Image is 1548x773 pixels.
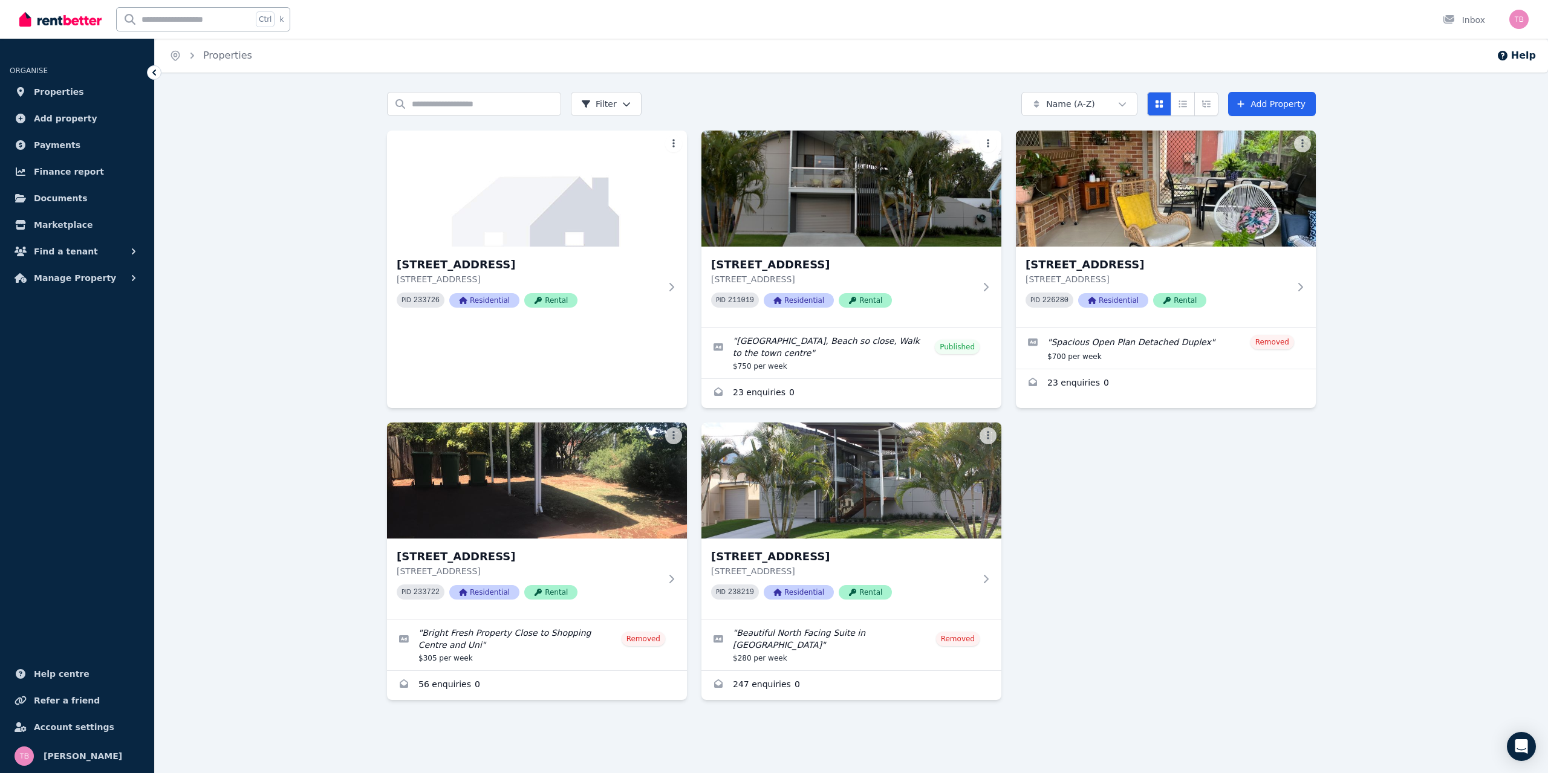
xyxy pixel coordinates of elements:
[397,548,660,565] h3: [STREET_ADDRESS]
[764,293,834,308] span: Residential
[10,133,145,157] a: Payments
[980,427,997,444] button: More options
[387,671,687,700] a: Enquiries for 1/457 West Street, Darling Heights
[387,422,687,619] a: 1/457 West Street, Darling Heights[STREET_ADDRESS][STREET_ADDRESS]PID 233722ResidentialRental
[397,565,660,577] p: [STREET_ADDRESS]
[764,585,834,600] span: Residential
[524,585,577,600] span: Rental
[1026,256,1289,273] h3: [STREET_ADDRESS]
[1026,273,1289,285] p: [STREET_ADDRESS]
[397,273,660,285] p: [STREET_ADDRESS]
[34,720,114,734] span: Account settings
[10,213,145,237] a: Marketplace
[402,297,411,303] small: PID
[414,296,440,305] code: 233726
[34,164,104,179] span: Finance report
[387,619,687,670] a: Edit listing: Bright Fresh Property Close to Shopping Centre and Uni
[34,111,97,126] span: Add property
[1497,48,1536,63] button: Help
[1228,92,1316,116] a: Add Property
[665,427,682,444] button: More options
[1042,296,1068,305] code: 226280
[10,186,145,210] a: Documents
[701,422,1001,539] img: 2 Tamarind Avenue, Bogangar
[839,585,892,600] span: Rental
[279,15,284,24] span: k
[1016,131,1316,327] a: 1/10 Kildare Drive, Banora Point[STREET_ADDRESS][STREET_ADDRESS]PID 226280ResidentialRental
[716,589,726,595] small: PID
[1030,297,1040,303] small: PID
[701,422,1001,619] a: 2 Tamarind Avenue, Bogangar[STREET_ADDRESS][STREET_ADDRESS]PID 238219ResidentialRental
[524,293,577,308] span: Rental
[701,131,1001,247] img: 1/1 Tamarind Avenue, Bogangar
[10,80,145,104] a: Properties
[701,328,1001,378] a: Edit listing: Great Deck, Beach so close, Walk to the town centre
[10,715,145,739] a: Account settings
[1443,14,1485,26] div: Inbox
[701,131,1001,327] a: 1/1 Tamarind Avenue, Bogangar[STREET_ADDRESS][STREET_ADDRESS]PID 211019ResidentialRental
[1046,98,1095,110] span: Name (A-Z)
[10,106,145,131] a: Add property
[34,138,80,152] span: Payments
[387,422,687,539] img: 1/457 West Street, Darling Heights
[10,160,145,184] a: Finance report
[701,619,1001,670] a: Edit listing: Beautiful North Facing Suite in Cabarita Beach
[34,667,89,681] span: Help centre
[387,131,687,327] a: 1 West Street, Newtown[STREET_ADDRESS][STREET_ADDRESS]PID 233726ResidentialRental
[414,588,440,597] code: 233722
[256,11,275,27] span: Ctrl
[716,297,726,303] small: PID
[402,589,411,595] small: PID
[1507,732,1536,761] div: Open Intercom Messenger
[34,85,84,99] span: Properties
[34,218,93,232] span: Marketplace
[19,10,102,28] img: RentBetter
[34,244,98,259] span: Find a tenant
[34,271,116,285] span: Manage Property
[701,379,1001,408] a: Enquiries for 1/1 Tamarind Avenue, Bogangar
[581,98,617,110] span: Filter
[711,273,975,285] p: [STREET_ADDRESS]
[44,749,122,763] span: [PERSON_NAME]
[711,565,975,577] p: [STREET_ADDRESS]
[203,50,252,61] a: Properties
[1171,92,1195,116] button: Compact list view
[665,135,682,152] button: More options
[10,266,145,290] button: Manage Property
[397,256,660,273] h3: [STREET_ADDRESS]
[711,548,975,565] h3: [STREET_ADDRESS]
[449,293,519,308] span: Residential
[701,671,1001,700] a: Enquiries for 2 Tamarind Avenue, Bogangar
[711,256,975,273] h3: [STREET_ADDRESS]
[155,39,267,73] nav: Breadcrumb
[387,131,687,247] img: 1 West Street, Newtown
[1016,369,1316,398] a: Enquiries for 1/10 Kildare Drive, Banora Point
[1021,92,1137,116] button: Name (A-Z)
[1294,135,1311,152] button: More options
[1194,92,1218,116] button: Expanded list view
[839,293,892,308] span: Rental
[1147,92,1171,116] button: Card view
[980,135,997,152] button: More options
[10,239,145,264] button: Find a tenant
[10,688,145,713] a: Refer a friend
[10,66,48,75] span: ORGANISE
[449,585,519,600] span: Residential
[34,191,88,205] span: Documents
[1016,328,1316,369] a: Edit listing: Spacious Open Plan Detached Duplex
[34,693,100,708] span: Refer a friend
[1509,10,1529,29] img: Tania Burke
[571,92,642,116] button: Filter
[1147,92,1218,116] div: View options
[15,746,34,766] img: Tania Burke
[1153,293,1206,308] span: Rental
[1078,293,1148,308] span: Residential
[10,662,145,686] a: Help centre
[728,296,754,305] code: 211019
[728,588,754,597] code: 238219
[1016,131,1316,247] img: 1/10 Kildare Drive, Banora Point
